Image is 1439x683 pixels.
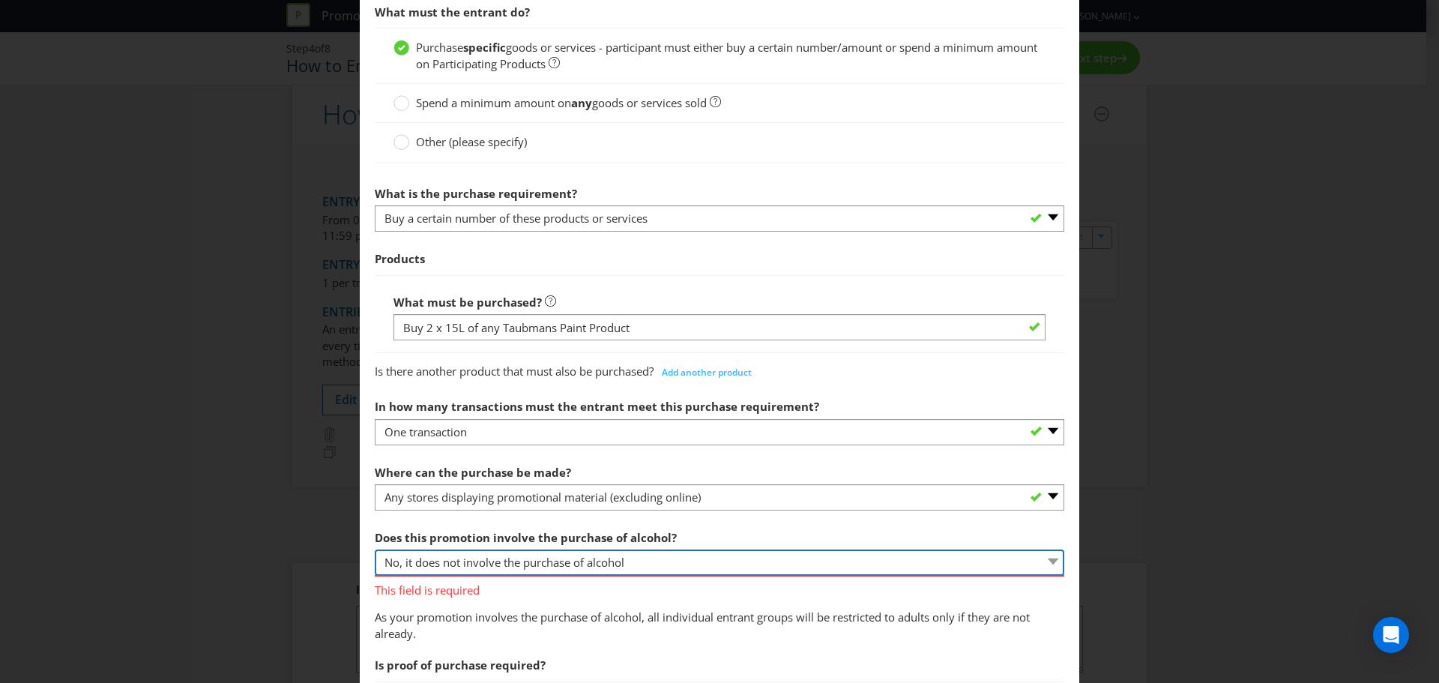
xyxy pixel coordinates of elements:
[375,465,571,480] span: Where can the purchase be made?
[375,186,577,201] span: What is the purchase requirement?
[463,40,506,55] strong: specific
[375,610,1064,642] p: As your promotion involves the purchase of alcohol, all individual entrant groups will be restric...
[571,95,592,110] strong: any
[375,364,654,379] span: Is there another product that must also be purchased?
[416,40,1037,70] span: goods or services - participant must either buy a certain number/amount or spend a minimum amount...
[375,251,425,266] span: Products
[416,95,571,110] span: Spend a minimum amount on
[375,399,819,414] span: In how many transactions must the entrant meet this purchase requirement?
[393,314,1046,340] input: Product name, number, size, model (as applicable)
[393,295,542,310] span: What must be purchased?
[654,361,760,384] button: Add another product
[592,95,707,110] span: goods or services sold
[375,4,530,19] span: What must the entrant do?
[1373,617,1409,653] div: Open Intercom Messenger
[375,577,1064,598] span: This field is required
[375,658,546,673] span: Is proof of purchase required?
[662,366,752,379] span: Add another product
[375,530,677,545] span: Does this promotion involve the purchase of alcohol?
[416,134,527,149] span: Other (please specify)
[416,40,463,55] span: Purchase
